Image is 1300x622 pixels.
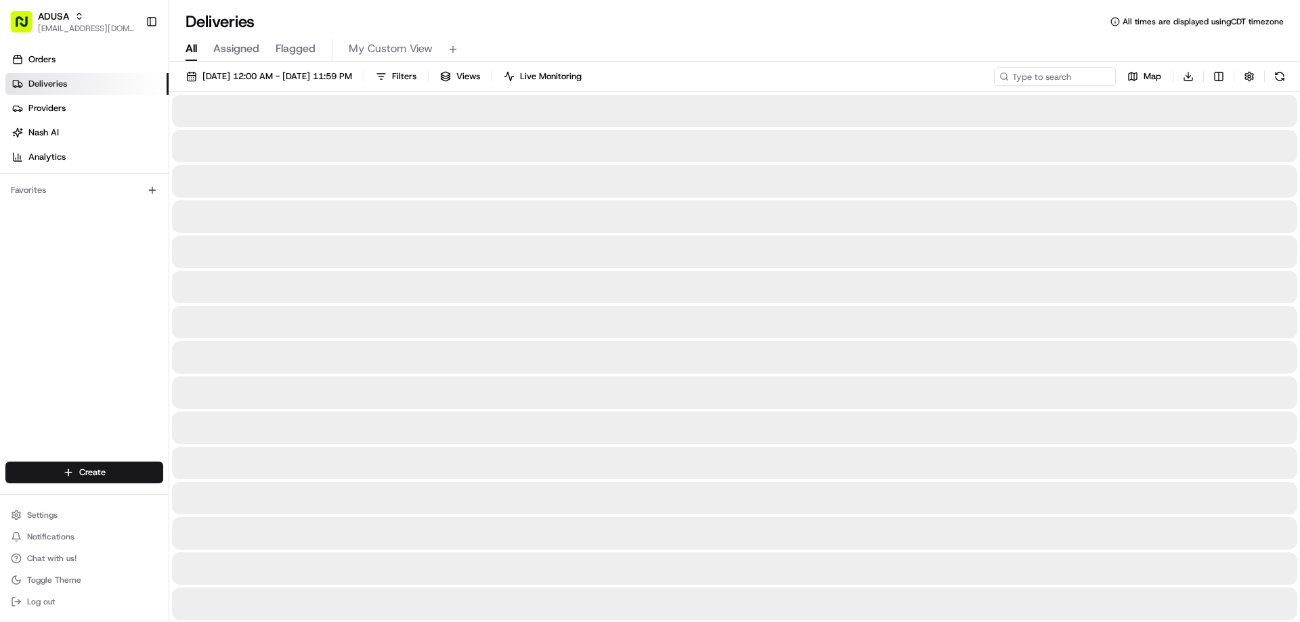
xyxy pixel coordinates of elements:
[370,67,422,86] button: Filters
[5,462,163,483] button: Create
[520,70,582,83] span: Live Monitoring
[5,97,169,119] a: Providers
[994,67,1116,86] input: Type to search
[27,596,55,607] span: Log out
[5,146,169,168] a: Analytics
[1144,70,1161,83] span: Map
[1270,67,1289,86] button: Refresh
[1121,67,1167,86] button: Map
[5,571,163,590] button: Toggle Theme
[186,41,197,57] span: All
[28,78,67,90] span: Deliveries
[28,102,66,114] span: Providers
[27,531,74,542] span: Notifications
[5,179,163,201] div: Favorites
[38,23,135,34] button: [EMAIL_ADDRESS][DOMAIN_NAME]
[202,70,352,83] span: [DATE] 12:00 AM - [DATE] 11:59 PM
[28,127,59,139] span: Nash AI
[28,151,66,163] span: Analytics
[180,67,358,86] button: [DATE] 12:00 AM - [DATE] 11:59 PM
[28,53,56,66] span: Orders
[5,506,163,525] button: Settings
[434,67,486,86] button: Views
[213,41,259,57] span: Assigned
[38,9,69,23] button: ADUSA
[5,592,163,611] button: Log out
[27,575,81,585] span: Toggle Theme
[276,41,316,57] span: Flagged
[456,70,480,83] span: Views
[349,41,433,57] span: My Custom View
[5,5,140,38] button: ADUSA[EMAIL_ADDRESS][DOMAIN_NAME]
[5,73,169,95] a: Deliveries
[5,549,163,568] button: Chat with us!
[392,70,416,83] span: Filters
[5,527,163,546] button: Notifications
[79,466,106,479] span: Create
[5,122,169,143] a: Nash AI
[5,49,169,70] a: Orders
[27,510,58,520] span: Settings
[1123,16,1284,27] span: All times are displayed using CDT timezone
[186,11,255,32] h1: Deliveries
[27,553,77,564] span: Chat with us!
[498,67,588,86] button: Live Monitoring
